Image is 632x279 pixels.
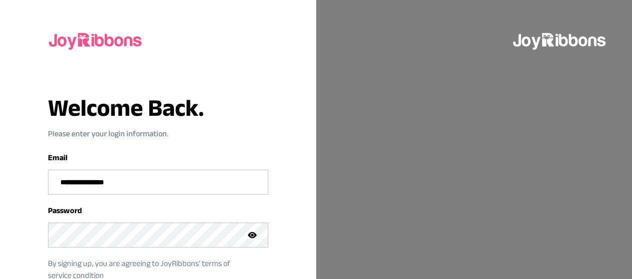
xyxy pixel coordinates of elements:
img: joyribbons [512,24,608,56]
label: Email [48,153,67,162]
img: joyribbons [48,24,144,56]
h3: Welcome Back. [48,96,268,120]
label: Password [48,206,82,215]
p: Please enter your login information. [48,128,268,140]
